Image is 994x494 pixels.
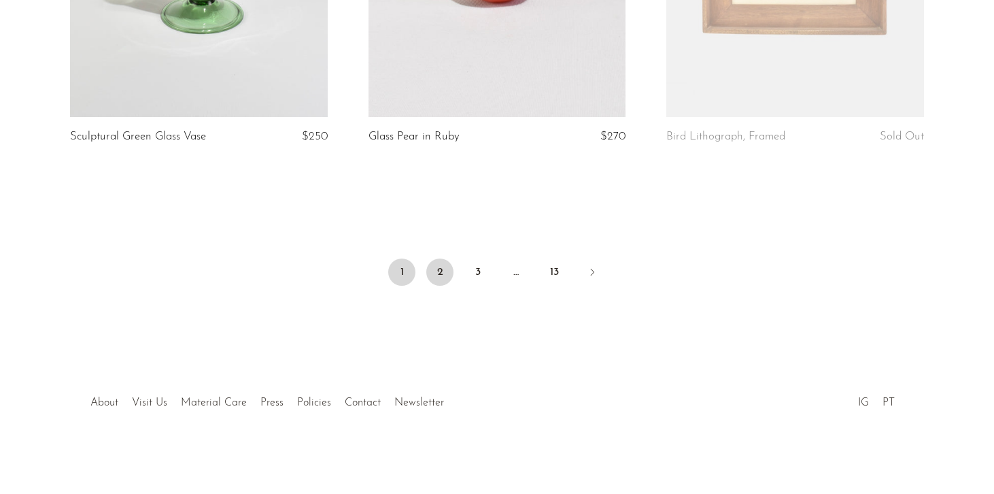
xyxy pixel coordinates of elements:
[132,397,167,408] a: Visit Us
[181,397,247,408] a: Material Care
[882,397,895,408] a: PT
[426,259,453,286] a: 2
[666,131,785,143] a: Bird Lithograph, Framed
[345,397,381,408] a: Contact
[579,259,606,289] a: Next
[369,131,460,143] a: Glass Pear in Ruby
[90,397,118,408] a: About
[880,131,924,142] span: Sold Out
[260,397,284,408] a: Press
[388,259,415,286] span: 1
[84,386,451,412] ul: Quick links
[541,259,568,286] a: 13
[297,397,331,408] a: Policies
[600,131,625,142] span: $270
[302,131,328,142] span: $250
[858,397,869,408] a: IG
[70,131,206,143] a: Sculptural Green Glass Vase
[502,259,530,286] span: …
[464,259,492,286] a: 3
[851,386,902,412] ul: Social Medias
